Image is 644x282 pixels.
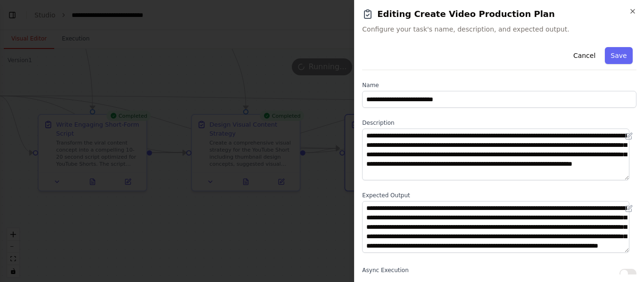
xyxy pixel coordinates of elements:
[605,47,633,64] button: Save
[362,192,636,199] label: Expected Output
[362,119,636,127] label: Description
[362,8,636,21] h2: Editing Create Video Production Plan
[362,24,636,34] span: Configure your task's name, description, and expected output.
[362,81,636,89] label: Name
[568,47,601,64] button: Cancel
[623,203,635,214] button: Open in editor
[362,267,408,274] span: Async Execution
[623,130,635,142] button: Open in editor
